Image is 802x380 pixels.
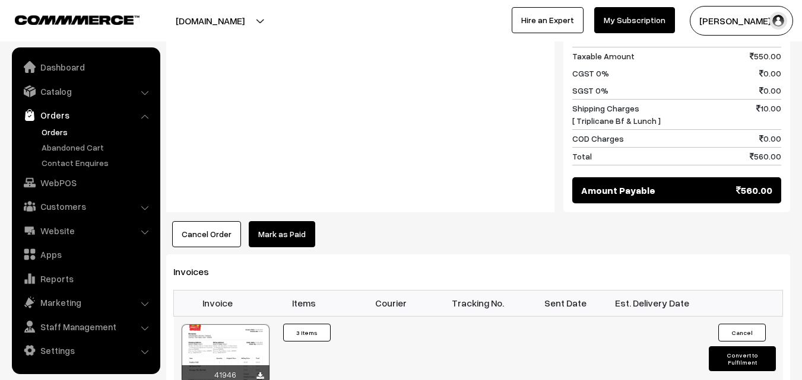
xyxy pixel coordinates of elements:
[15,316,156,337] a: Staff Management
[15,220,156,241] a: Website
[572,84,608,97] span: SGST 0%
[572,132,624,145] span: COD Charges
[173,266,223,277] span: Invoices
[718,324,766,341] button: Cancel
[594,7,675,33] a: My Subscription
[39,126,156,138] a: Orders
[512,7,584,33] a: Hire an Expert
[435,290,522,316] th: Tracking No.
[15,292,156,313] a: Marketing
[348,290,435,316] th: Courier
[522,290,609,316] th: Sent Date
[736,183,772,197] span: 560.00
[756,102,781,127] span: 10.00
[750,50,781,62] span: 550.00
[174,290,261,316] th: Invoice
[15,172,156,193] a: WebPOS
[134,6,286,36] button: [DOMAIN_NAME]
[15,268,156,289] a: Reports
[572,150,592,162] span: Total
[15,104,156,126] a: Orders
[572,102,661,127] span: Shipping Charges [ Triplicane Bf & Lunch ]
[572,67,609,79] span: CGST 0%
[15,81,156,102] a: Catalog
[572,50,635,62] span: Taxable Amount
[249,221,315,247] a: Mark as Paid
[750,150,781,162] span: 560.00
[261,290,348,316] th: Items
[15,12,119,26] a: COMMMERCE
[172,221,241,247] button: Cancel Order
[15,196,156,217] a: Customers
[759,84,781,97] span: 0.00
[759,67,781,79] span: 0.00
[581,183,655,197] span: Amount Payable
[39,157,156,169] a: Contact Enquires
[759,132,781,145] span: 0.00
[15,340,156,361] a: Settings
[283,324,331,341] button: 3 Items
[690,6,793,36] button: [PERSON_NAME] s…
[769,12,787,30] img: user
[608,290,696,316] th: Est. Delivery Date
[39,141,156,154] a: Abandoned Cart
[15,244,156,265] a: Apps
[15,15,140,24] img: COMMMERCE
[709,346,776,371] button: Convert to Fulfilment
[15,56,156,78] a: Dashboard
